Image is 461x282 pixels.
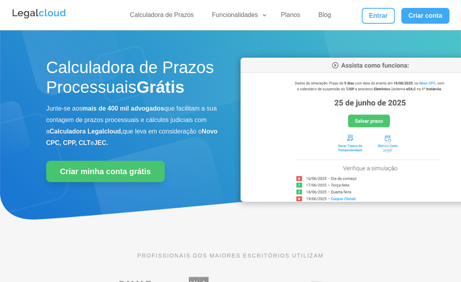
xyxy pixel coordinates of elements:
[46,251,415,260] p: PROFISSIONAIS DOS MAIORES ESCRITÓRIOS UTILIZAM
[46,128,218,146] b: Novo CPC, CPP, CLT
[362,8,395,24] a: Entrar
[46,103,220,149] p: Junte-se aos que facilitam a sua contagem de prazos processuais e cálculos judiciais com a que le...
[207,11,268,23] a: Funcionalidades
[11,8,67,20] img: Legalcloud Logo
[50,128,123,135] b: Calculadora Legalcloud,
[46,161,165,182] a: Criar minha conta grátis
[401,8,450,24] a: Criar conta
[11,14,67,21] a: Logo da Legalcloud
[94,139,108,146] b: JEC.
[276,11,305,23] a: Planos
[125,11,199,23] a: Calculadora de Prazos
[314,11,336,23] a: Blog
[46,58,220,102] h1: Calculadora de Prazos Processuais
[82,105,164,112] b: mais de 400 mil advogados
[136,78,184,96] strong: Grátis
